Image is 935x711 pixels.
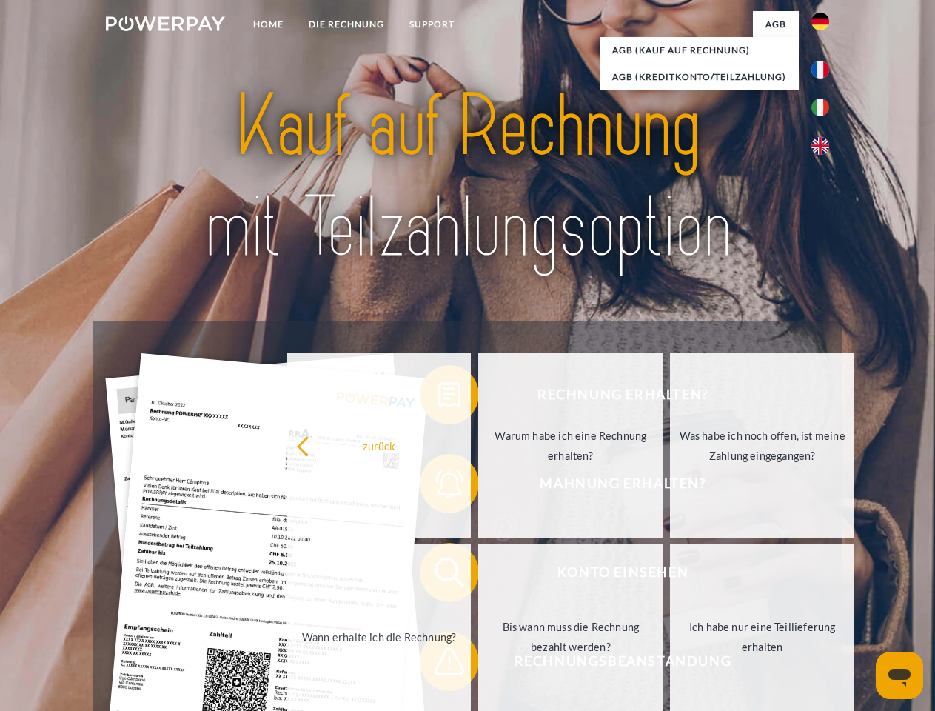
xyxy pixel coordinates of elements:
[106,16,225,31] img: logo-powerpay-white.svg
[487,426,654,466] div: Warum habe ich eine Rechnung erhalten?
[600,37,799,64] a: AGB (Kauf auf Rechnung)
[397,11,467,38] a: SUPPORT
[811,99,829,116] img: it
[753,11,799,38] a: agb
[487,617,654,657] div: Bis wann muss die Rechnung bezahlt werden?
[241,11,296,38] a: Home
[670,353,854,538] a: Was habe ich noch offen, ist meine Zahlung eingegangen?
[876,652,923,699] iframe: Schaltfläche zum Öffnen des Messaging-Fensters
[296,11,397,38] a: DIE RECHNUNG
[600,64,799,90] a: AGB (Kreditkonto/Teilzahlung)
[679,426,845,466] div: Was habe ich noch offen, ist meine Zahlung eingegangen?
[141,71,794,284] img: title-powerpay_de.svg
[811,137,829,155] img: en
[296,627,463,647] div: Wann erhalte ich die Rechnung?
[811,61,829,79] img: fr
[296,435,463,455] div: zurück
[679,617,845,657] div: Ich habe nur eine Teillieferung erhalten
[811,13,829,30] img: de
